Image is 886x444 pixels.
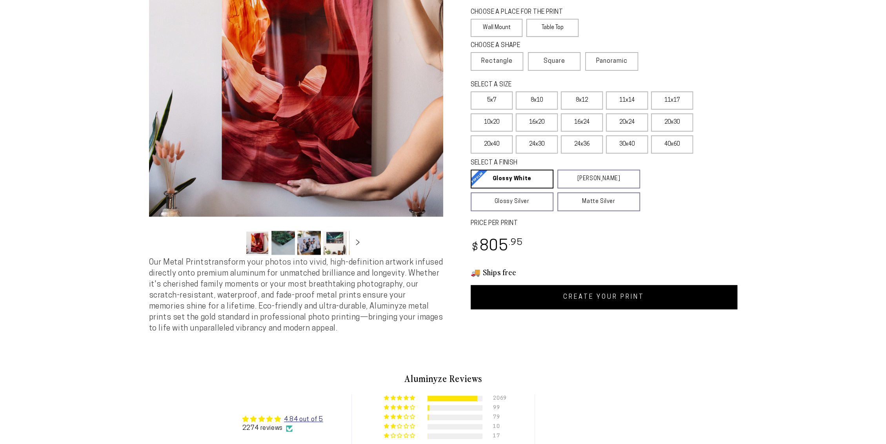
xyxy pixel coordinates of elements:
[384,395,417,401] div: 91% (2069) reviews with 5 star rating
[471,135,513,153] label: 20x40
[471,285,737,309] a: CREATE YOUR PRINT
[214,372,672,385] h2: Aluminyze Reviews
[471,80,628,90] legend: SELECT A SIZE
[471,239,523,254] bdi: 805
[471,192,553,211] a: Glossy Silver
[471,159,621,168] legend: SELECT A FINISH
[493,415,502,420] div: 79
[271,231,295,255] button: Load image 2 in gallery view
[516,135,558,153] label: 24x30
[651,91,693,110] label: 11x17
[561,113,603,132] label: 16x24
[471,41,573,50] legend: CHOOSE A SHAPE
[349,234,366,251] button: Slide right
[493,424,502,429] div: 10
[384,433,417,439] div: 1% (17) reviews with 1 star rating
[493,433,502,439] div: 17
[286,425,293,432] img: Verified Checkmark
[651,135,693,153] label: 40x60
[246,231,269,255] button: Load image 1 in gallery view
[471,19,523,37] label: Wall Mount
[323,231,347,255] button: Load image 4 in gallery view
[149,259,443,333] span: Our Metal Prints transform your photos into vivid, high-definition artwork infused directly onto ...
[384,414,417,420] div: 3% (79) reviews with 3 star rating
[596,58,628,64] span: Panoramic
[242,424,323,433] div: 2274 reviews
[606,91,648,110] label: 11x14
[472,243,478,253] span: $
[561,135,603,153] label: 24x36
[606,135,648,153] label: 30x40
[493,405,502,411] div: 99
[471,170,553,188] a: Glossy White
[226,234,243,251] button: Slide left
[471,8,571,17] legend: CHOOSE A PLACE FOR THE PRINT
[516,91,558,110] label: 8x10
[471,219,737,228] label: PRICE PER PRINT
[297,231,321,255] button: Load image 3 in gallery view
[651,113,693,132] label: 20x30
[557,170,640,188] a: [PERSON_NAME]
[471,113,513,132] label: 10x20
[284,417,323,423] a: 4.84 out of 5
[384,405,417,411] div: 4% (99) reviews with 4 star rating
[242,415,323,424] div: Average rating is 4.84 stars
[544,57,565,66] span: Square
[606,113,648,132] label: 20x24
[557,192,640,211] a: Matte Silver
[509,238,523,247] sup: .95
[516,113,558,132] label: 16x20
[471,91,513,110] label: 5x7
[493,396,502,401] div: 2069
[471,267,737,277] h3: 🚚 Ships free
[384,424,417,429] div: 0% (10) reviews with 2 star rating
[526,19,579,37] label: Table Top
[561,91,603,110] label: 8x12
[481,57,513,66] span: Rectangle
